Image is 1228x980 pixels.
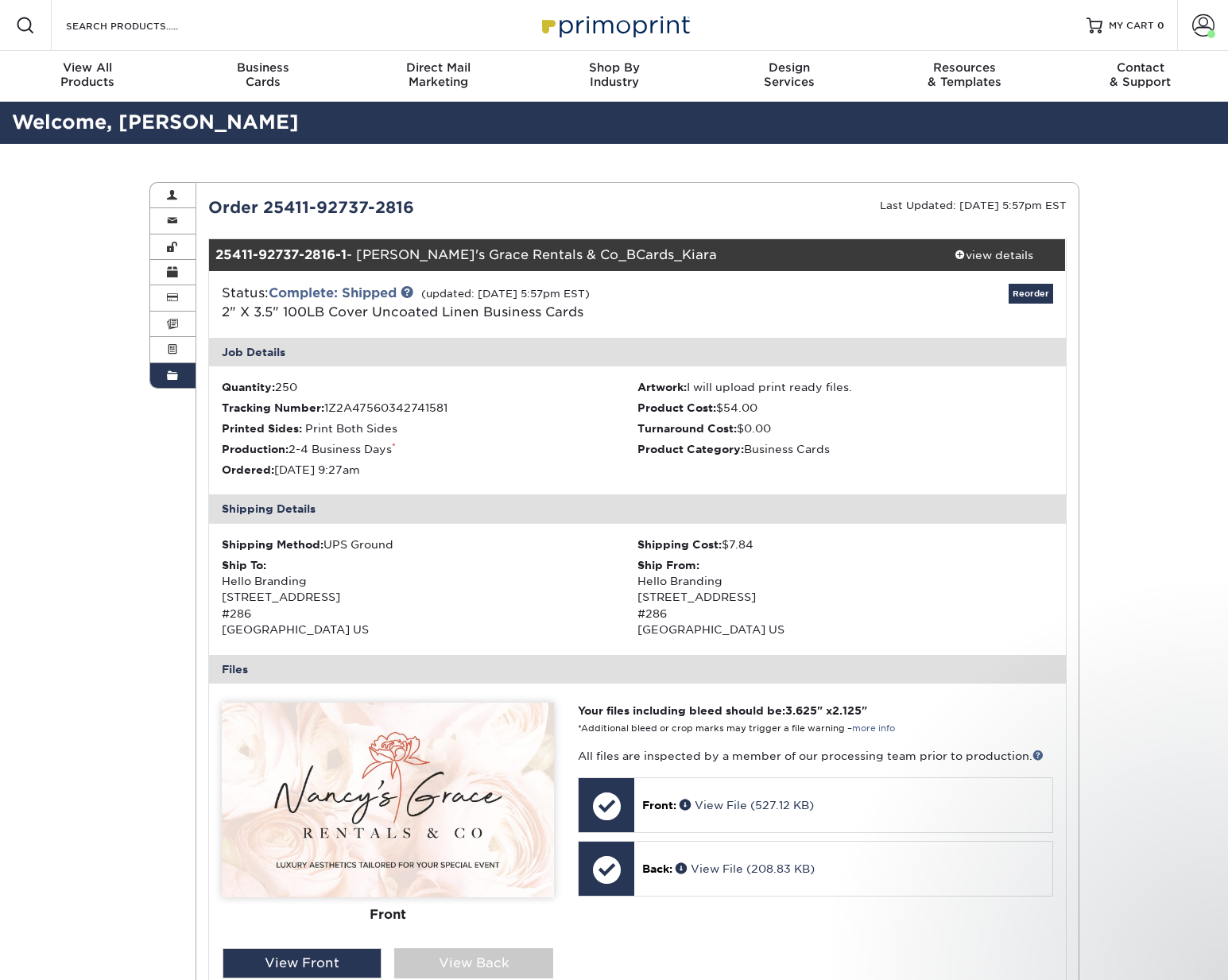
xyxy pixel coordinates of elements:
span: Back: [642,862,672,875]
div: - [PERSON_NAME]'s Grace Rentals & Co_BCards_Kiara [209,239,923,271]
span: MY CART [1109,19,1154,33]
span: 3.625 [785,704,817,717]
li: 2-4 Business Days [222,441,637,457]
div: Shipping Details [209,494,1066,523]
span: Front: [642,799,676,812]
div: $7.84 [637,536,1053,552]
a: Complete: Shipped [269,285,397,300]
span: 1Z2A47560342741581 [324,401,447,414]
strong: Ship From: [637,559,699,571]
div: Services [702,60,877,89]
small: Last Updated: [DATE] 5:57pm EST [880,199,1067,211]
div: View Back [394,948,553,978]
a: Shop ByIndustry [526,51,702,102]
span: 0 [1157,20,1164,31]
a: Direct MailMarketing [351,51,526,102]
div: Status: [210,284,780,322]
div: & Templates [877,60,1053,89]
a: View File (527.12 KB) [680,799,814,812]
div: Hello Branding [STREET_ADDRESS] #286 [GEOGRAPHIC_DATA] US [222,557,637,638]
span: Direct Mail [351,60,526,75]
strong: Ship To: [222,559,266,571]
strong: 25411-92737-2816-1 [215,247,347,262]
a: view details [923,239,1066,271]
strong: Shipping Method: [222,538,323,551]
span: 2.125 [832,704,862,717]
small: *Additional bleed or crop marks may trigger a file warning – [578,723,895,734]
li: [DATE] 9:27am [222,462,637,478]
strong: Tracking Number: [222,401,324,414]
a: Contact& Support [1052,51,1228,102]
span: Contact [1052,60,1228,75]
div: Cards [176,60,351,89]
img: Primoprint [535,8,694,42]
p: All files are inspected by a member of our processing team prior to production. [578,748,1052,764]
div: Hello Branding [STREET_ADDRESS] #286 [GEOGRAPHIC_DATA] US [637,557,1053,638]
div: Front [222,897,554,932]
span: Design [702,60,877,75]
span: Resources [877,60,1053,75]
a: more info [852,723,895,734]
a: Reorder [1009,284,1053,304]
div: Job Details [209,338,1066,366]
strong: Artwork: [637,381,687,393]
a: View File (208.83 KB) [676,862,815,875]
strong: Production: [222,443,289,455]
div: Files [209,655,1066,684]
li: I will upload print ready files. [637,379,1053,395]
li: $0.00 [637,420,1053,436]
small: (updated: [DATE] 5:57pm EST) [421,288,590,300]
li: $54.00 [637,400,1053,416]
strong: Printed Sides: [222,422,302,435]
strong: Product Category: [637,443,744,455]
input: SEARCH PRODUCTS..... [64,16,219,35]
span: Print Both Sides [305,422,397,435]
li: Business Cards [637,441,1053,457]
span: Business [176,60,351,75]
strong: Your files including bleed should be: " x " [578,704,867,717]
strong: Product Cost: [637,401,716,414]
div: UPS Ground [222,536,637,552]
div: view details [923,247,1066,263]
iframe: Google Customer Reviews [4,932,135,974]
div: Marketing [351,60,526,89]
div: & Support [1052,60,1228,89]
iframe: Intercom live chat [1174,926,1212,964]
strong: Turnaround Cost: [637,422,737,435]
span: Shop By [526,60,702,75]
div: View Front [223,948,382,978]
a: Resources& Templates [877,51,1053,102]
a: 2" X 3.5" 100LB Cover Uncoated Linen Business Cards [222,304,583,320]
a: DesignServices [702,51,877,102]
a: BusinessCards [176,51,351,102]
div: Order 25411-92737-2816 [196,196,637,219]
strong: Shipping Cost: [637,538,722,551]
div: Industry [526,60,702,89]
strong: Quantity: [222,381,275,393]
strong: Ordered: [222,463,274,476]
li: 250 [222,379,637,395]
